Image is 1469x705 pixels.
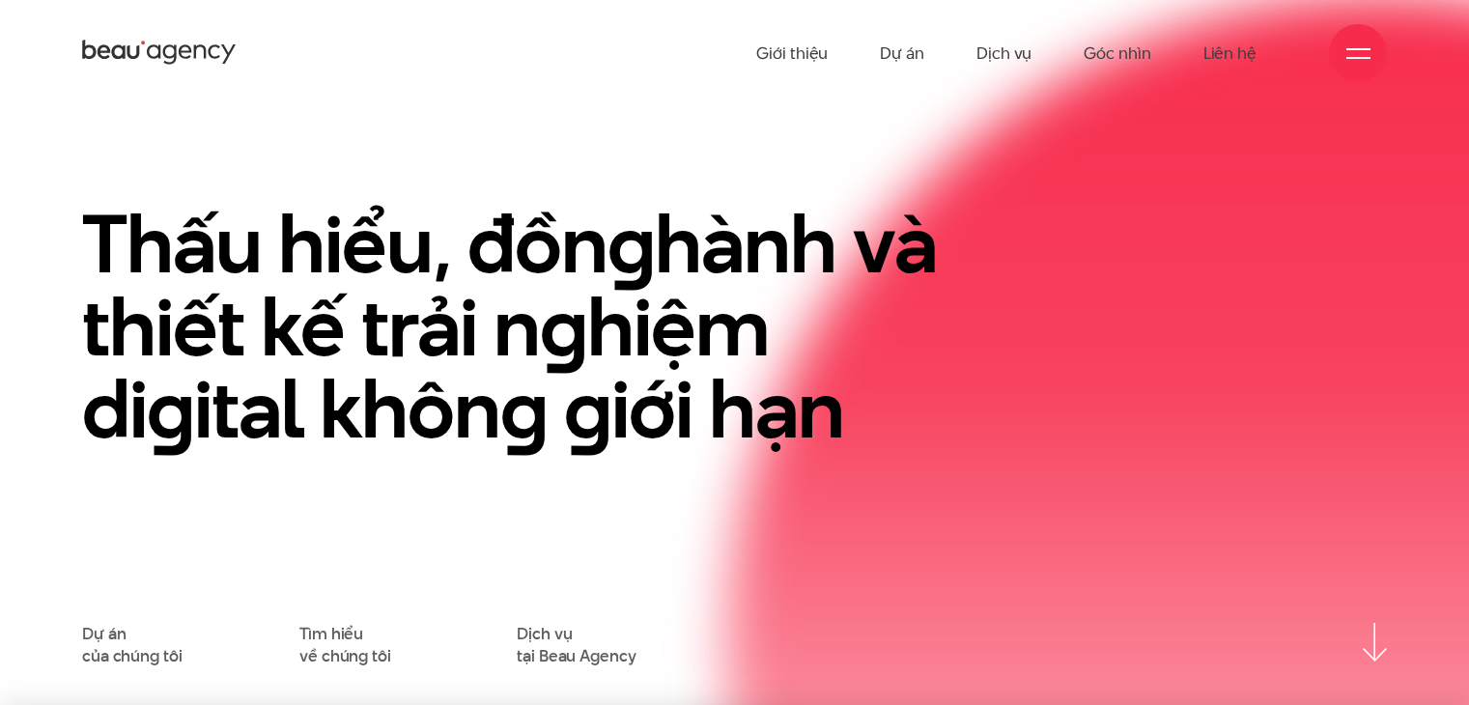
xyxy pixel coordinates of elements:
[540,270,587,383] en: g
[299,623,391,666] a: Tìm hiểuvề chúng tôi
[147,352,194,465] en: g
[517,623,636,666] a: Dịch vụtại Beau Agency
[500,352,548,465] en: g
[607,187,655,300] en: g
[564,352,611,465] en: g
[82,623,182,666] a: Dự áncủa chúng tôi
[82,203,943,451] h1: Thấu hiểu, đồn hành và thiết kế trải n hiệm di ital khôn iới hạn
